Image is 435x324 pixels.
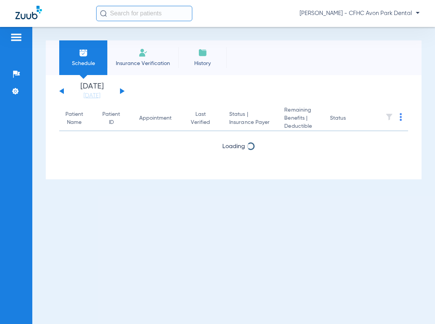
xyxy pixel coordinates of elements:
span: Deductible [284,122,318,130]
img: History [198,48,207,57]
div: Appointment [139,114,172,122]
img: filter.svg [385,113,393,121]
div: Last Verified [191,110,217,127]
a: [DATE] [69,92,115,100]
div: Patient ID [102,110,127,127]
img: hamburger-icon [10,33,22,42]
span: Schedule [65,60,102,67]
span: [PERSON_NAME] - CFHC Avon Park Dental [300,10,420,17]
img: group-dot-blue.svg [400,113,402,121]
img: Zuub Logo [15,6,42,19]
th: Status [324,106,376,131]
span: Insurance Payer [229,119,272,127]
input: Search for patients [96,6,192,21]
span: History [184,60,221,67]
div: Appointment [139,114,178,122]
img: Search Icon [100,10,107,17]
div: Patient Name [65,110,83,127]
img: Manual Insurance Verification [138,48,148,57]
span: Loading [222,144,245,150]
div: Last Verified [191,110,210,127]
th: Remaining Benefits | [278,106,324,131]
div: Patient Name [65,110,90,127]
img: Schedule [79,48,88,57]
div: Patient ID [102,110,120,127]
span: Insurance Verification [113,60,173,67]
li: [DATE] [69,83,115,100]
th: Status | [223,106,278,131]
